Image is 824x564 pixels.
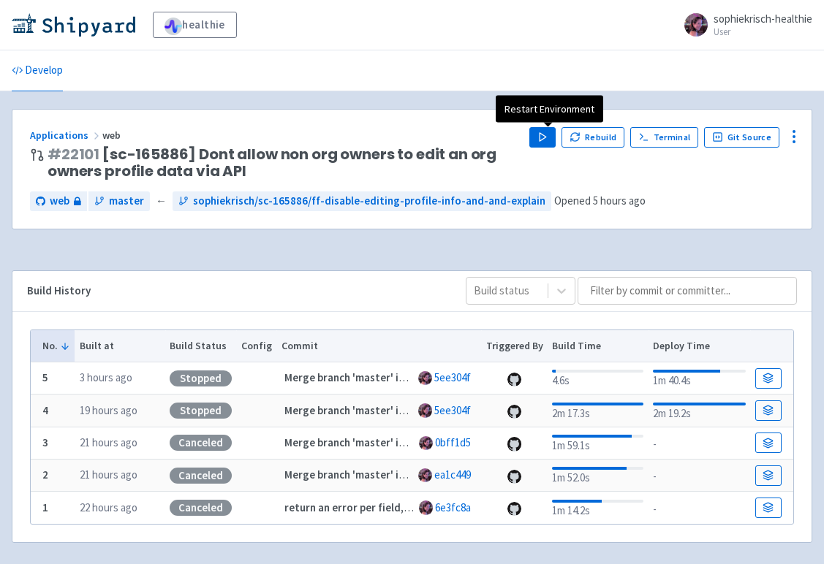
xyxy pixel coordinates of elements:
[676,13,812,37] a: sophiekrisch-healthie User
[548,330,649,362] th: Build Time
[649,330,751,362] th: Deploy Time
[552,432,643,454] div: 1m 59.1s
[755,400,782,421] a: Build Details
[193,193,545,210] span: sophiekrisch/sc-165886/ff-disable-editing-profile-info-and-and-explain
[170,468,232,484] div: Canceled
[284,435,771,449] strong: Merge branch 'master' into sophiekrisch/sc-165886/ff-disable-editing-profile-info-and-and-explain
[50,193,69,210] span: web
[27,283,442,300] div: Build History
[653,400,746,422] div: 2m 19.2s
[48,144,99,164] a: #22101
[170,370,232,386] div: Stopped
[704,127,779,148] a: Git Source
[434,370,471,384] a: 5ee304f
[12,50,63,91] a: Develop
[80,370,132,384] time: 3 hours ago
[552,400,643,422] div: 2m 17.3s
[42,370,48,384] b: 5
[653,465,746,485] div: -
[284,370,771,384] strong: Merge branch 'master' into sophiekrisch/sc-165886/ff-disable-editing-profile-info-and-and-explain
[173,191,551,211] a: sophiekrisch/sc-165886/ff-disable-editing-profile-info-and-and-explain
[80,435,137,449] time: 21 hours ago
[435,435,471,449] a: 0bff1d5
[30,191,87,211] a: web
[170,500,232,516] div: Canceled
[276,330,481,362] th: Commit
[593,194,646,207] time: 5 hours ago
[653,433,746,453] div: -
[284,403,771,417] strong: Merge branch 'master' into sophiekrisch/sc-165886/ff-disable-editing-profile-info-and-and-explain
[578,277,797,305] input: Filter by commit or committer...
[102,129,123,142] span: web
[755,432,782,453] a: Build Details
[653,498,746,518] div: -
[88,191,150,211] a: master
[12,13,135,37] img: Shipyard logo
[80,500,137,514] time: 22 hours ago
[80,403,137,417] time: 19 hours ago
[109,193,144,210] span: master
[165,330,237,362] th: Build Status
[552,464,643,487] div: 1m 52.0s
[42,435,48,449] b: 3
[170,435,232,451] div: Canceled
[755,465,782,486] a: Build Details
[554,194,646,207] span: Opened
[42,500,48,514] b: 1
[42,338,70,354] button: No.
[48,146,518,180] span: [sc-165886] Dont allow non org owners to edit an org owners profile data via API
[481,330,548,362] th: Triggered By
[434,468,471,481] a: ea1c449
[755,368,782,389] a: Build Details
[552,367,643,389] div: 4.6s
[714,27,812,37] small: User
[170,403,232,419] div: Stopped
[80,468,137,481] time: 21 hours ago
[75,330,165,362] th: Built at
[529,127,556,148] button: Play
[156,193,167,210] span: ←
[562,127,624,148] button: Rebuild
[435,500,471,514] a: 6e3fc8a
[714,12,812,26] span: sophiekrisch-healthie
[42,468,48,481] b: 2
[30,129,102,142] a: Applications
[653,367,746,389] div: 1m 40.4s
[236,330,276,362] th: Config
[153,12,237,38] a: healthie
[434,403,471,417] a: 5ee304f
[755,498,782,518] a: Build Details
[552,497,643,519] div: 1m 14.2s
[284,468,771,481] strong: Merge branch 'master' into sophiekrisch/sc-165886/ff-disable-editing-profile-info-and-and-explain
[284,500,515,514] strong: return an error per field, and beef up test cases
[42,403,48,417] b: 4
[630,127,698,148] a: Terminal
